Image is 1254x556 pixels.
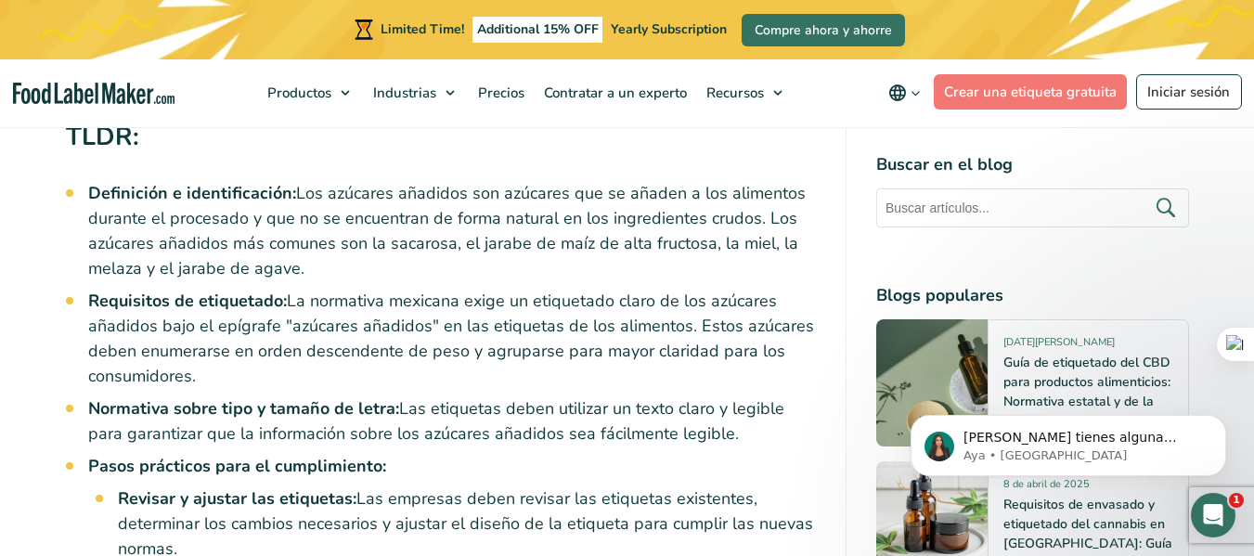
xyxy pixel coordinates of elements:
[1136,74,1242,110] a: Iniciar sesión
[1003,496,1172,552] a: Requisitos de envasado y etiquetado del cannabis en [GEOGRAPHIC_DATA]: Guía
[88,182,296,204] strong: Definición e identificación:
[364,59,464,126] a: Industrias
[883,376,1254,506] iframe: Intercom notifications mensaje
[88,289,816,389] li: La normativa mexicana exige un etiquetado claro de los azúcares añadidos bajo el epígrafe "azúcar...
[88,396,816,446] li: Las etiquetas deben utilizar un texto claro y legible para garantizar que la información sobre lo...
[258,59,359,126] a: Productos
[1003,354,1170,430] a: Guía de etiquetado del CBD para productos alimenticios: Normativa estatal y de la FDA
[1003,335,1115,356] span: [DATE][PERSON_NAME]
[66,120,139,154] strong: TLDR:
[701,84,766,102] span: Recursos
[472,84,526,102] span: Precios
[697,59,792,126] a: Recursos
[88,290,287,312] strong: Requisitos de etiquetado:
[88,181,816,281] li: Los azúcares añadidos son azúcares que se añaden a los alimentos durante el procesado y que no se...
[876,152,1189,177] h4: Buscar en el blog
[88,397,399,420] strong: Normativa sobre tipo y tamaño de letra:
[469,59,530,126] a: Precios
[876,188,1189,227] input: Buscar artículos...
[381,20,464,38] span: Limited Time!
[1191,493,1235,537] iframe: Intercom live chat
[88,455,386,477] strong: Pasos prácticos para el cumplimiento:
[876,283,1189,308] h4: Blogs populares
[118,487,356,510] strong: Revisar y ajustar las etiquetas:
[1229,493,1244,508] span: 1
[472,17,603,43] span: Additional 15% OFF
[538,84,689,102] span: Contratar a un experto
[934,74,1128,110] a: Crear una etiqueta gratuita
[611,20,727,38] span: Yearly Subscription
[742,14,905,46] a: Compre ahora y ahorre
[535,59,692,126] a: Contratar a un experto
[262,84,333,102] span: Productos
[368,84,438,102] span: Industrias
